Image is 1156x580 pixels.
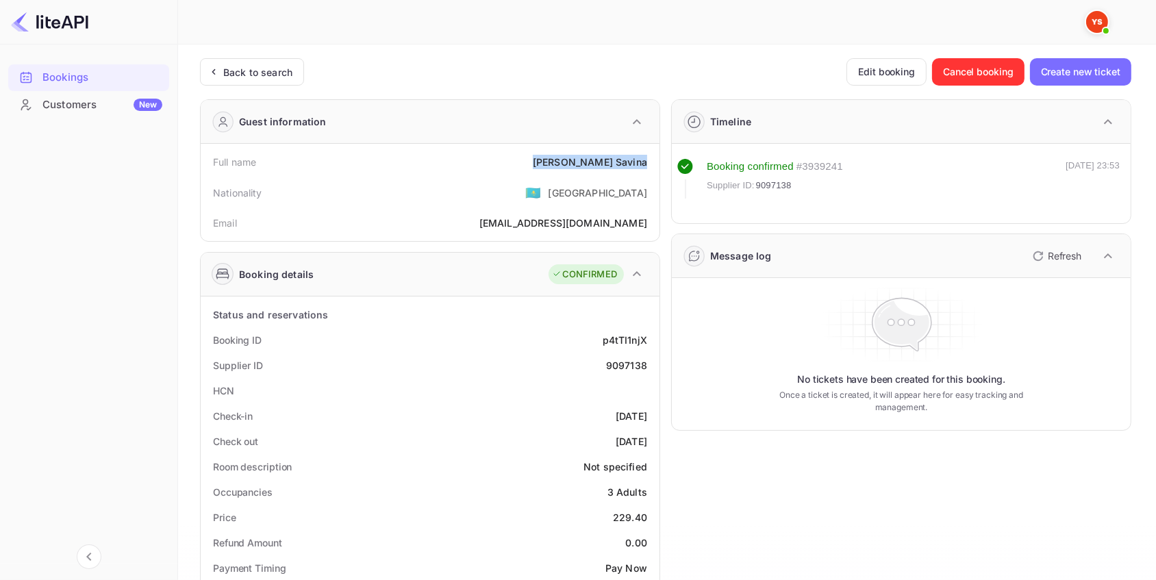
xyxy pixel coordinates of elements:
[134,99,162,111] div: New
[213,409,253,423] div: Check-in
[213,383,234,398] div: HCN
[756,179,792,192] span: 9097138
[42,97,162,113] div: Customers
[1048,249,1081,263] p: Refresh
[213,186,262,200] div: Nationality
[778,389,1025,414] p: Once a ticket is created, it will appear here for easy tracking and management.
[239,267,314,281] div: Booking details
[8,64,169,91] div: Bookings
[11,11,88,33] img: LiteAPI logo
[1086,11,1108,33] img: Yandex Support
[213,485,273,499] div: Occupancies
[796,159,843,175] div: # 3939241
[605,561,647,575] div: Pay Now
[548,186,647,200] div: [GEOGRAPHIC_DATA]
[616,434,647,449] div: [DATE]
[533,155,647,169] div: [PERSON_NAME] Savina
[479,216,647,230] div: [EMAIL_ADDRESS][DOMAIN_NAME]
[213,434,258,449] div: Check out
[707,159,794,175] div: Booking confirmed
[213,459,292,474] div: Room description
[1030,58,1131,86] button: Create new ticket
[42,70,162,86] div: Bookings
[613,510,647,525] div: 229.40
[213,358,263,373] div: Supplier ID
[607,485,647,499] div: 3 Adults
[213,155,256,169] div: Full name
[213,307,328,322] div: Status and reservations
[213,535,282,550] div: Refund Amount
[239,114,327,129] div: Guest information
[606,358,647,373] div: 9097138
[583,459,647,474] div: Not specified
[213,561,286,575] div: Payment Timing
[1066,159,1120,199] div: [DATE] 23:53
[8,64,169,90] a: Bookings
[707,179,755,192] span: Supplier ID:
[797,373,1005,386] p: No tickets have been created for this booking.
[603,333,647,347] div: p4tTI1njX
[710,114,751,129] div: Timeline
[213,333,262,347] div: Booking ID
[625,535,647,550] div: 0.00
[846,58,927,86] button: Edit booking
[77,544,101,569] button: Collapse navigation
[525,180,541,205] span: United States
[932,58,1025,86] button: Cancel booking
[1025,245,1087,267] button: Refresh
[616,409,647,423] div: [DATE]
[223,65,292,79] div: Back to search
[213,216,237,230] div: Email
[552,268,617,281] div: CONFIRMED
[8,92,169,118] div: CustomersNew
[8,92,169,117] a: CustomersNew
[710,249,772,263] div: Message log
[213,510,236,525] div: Price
